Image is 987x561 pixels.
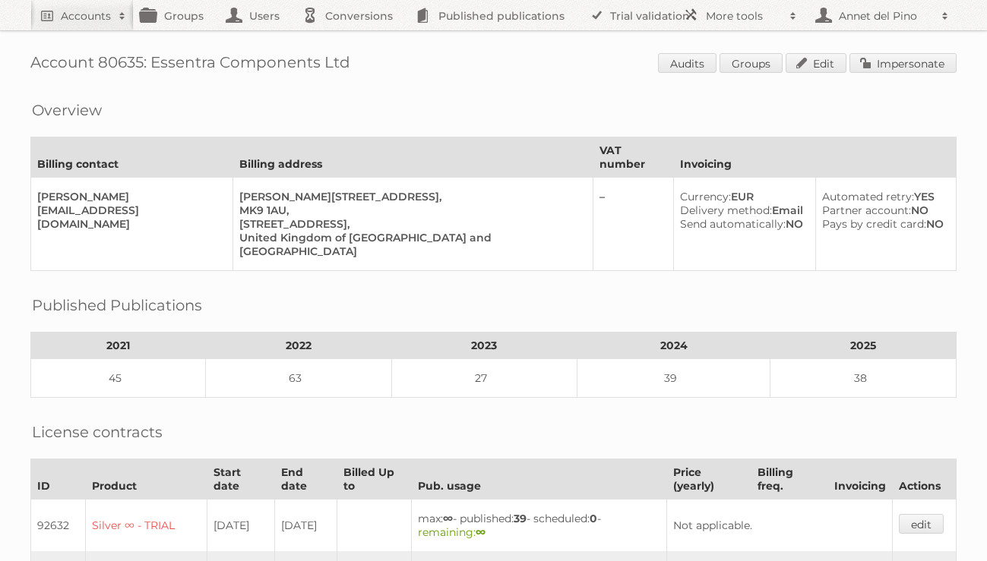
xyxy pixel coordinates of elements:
td: [DATE] [274,500,337,552]
div: [PERSON_NAME][STREET_ADDRESS], [239,190,580,203]
th: 2021 [31,333,206,359]
h1: Account 80635: Essentra Components Ltd [30,53,957,76]
a: Groups [720,53,783,73]
td: 39 [577,359,770,398]
th: 2024 [577,333,770,359]
a: edit [899,514,944,534]
th: Actions [892,459,956,500]
div: [PERSON_NAME] [37,190,220,203]
th: Billed Up to [337,459,411,500]
span: Delivery method: [680,203,772,217]
td: 27 [391,359,577,398]
div: [EMAIL_ADDRESS][DOMAIN_NAME] [37,203,220,231]
th: Price (yearly) [667,459,751,500]
th: VAT number [593,137,674,178]
h2: More tools [706,8,782,24]
div: NO [822,203,944,217]
a: Impersonate [849,53,957,73]
h2: License contracts [32,421,163,443]
td: 38 [770,359,957,398]
th: Billing contact [31,137,233,178]
th: 2025 [770,333,957,359]
td: Silver ∞ - TRIAL [86,500,207,552]
h2: Published Publications [32,294,202,317]
div: YES [822,190,944,203]
span: remaining: [418,525,486,539]
strong: 0 [590,512,597,525]
th: 2022 [206,333,392,359]
th: ID [31,459,86,500]
th: Billing freq. [751,459,827,500]
th: End date [274,459,337,500]
div: MK9 1AU, [239,203,580,217]
a: Audits [658,53,717,73]
th: Product [86,459,207,500]
th: Invoicing [673,137,956,178]
td: 92632 [31,500,86,552]
div: NO [680,217,803,231]
th: 2023 [391,333,577,359]
th: Start date [207,459,274,500]
strong: ∞ [476,525,486,539]
th: Pub. usage [412,459,667,500]
div: [STREET_ADDRESS], [239,217,580,231]
td: – [593,178,674,271]
h2: Annet del Pino [835,8,934,24]
span: Partner account: [822,203,911,217]
td: max: - published: - scheduled: - [412,500,667,552]
div: Email [680,203,803,217]
th: Billing address [233,137,593,178]
h2: Accounts [61,8,111,24]
span: Automated retry: [822,190,914,203]
td: 45 [31,359,206,398]
div: NO [822,217,944,231]
strong: 39 [514,512,527,525]
span: Send automatically: [680,217,786,231]
span: Currency: [680,190,731,203]
span: Pays by credit card: [822,217,926,231]
h2: Overview [32,99,102,121]
strong: ∞ [443,512,453,525]
td: [DATE] [207,500,274,552]
td: Not applicable. [667,500,893,552]
a: Edit [786,53,846,73]
td: 63 [206,359,392,398]
div: EUR [680,190,803,203]
th: Invoicing [827,459,892,500]
div: United Kingdom of [GEOGRAPHIC_DATA] and [GEOGRAPHIC_DATA] [239,231,580,258]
